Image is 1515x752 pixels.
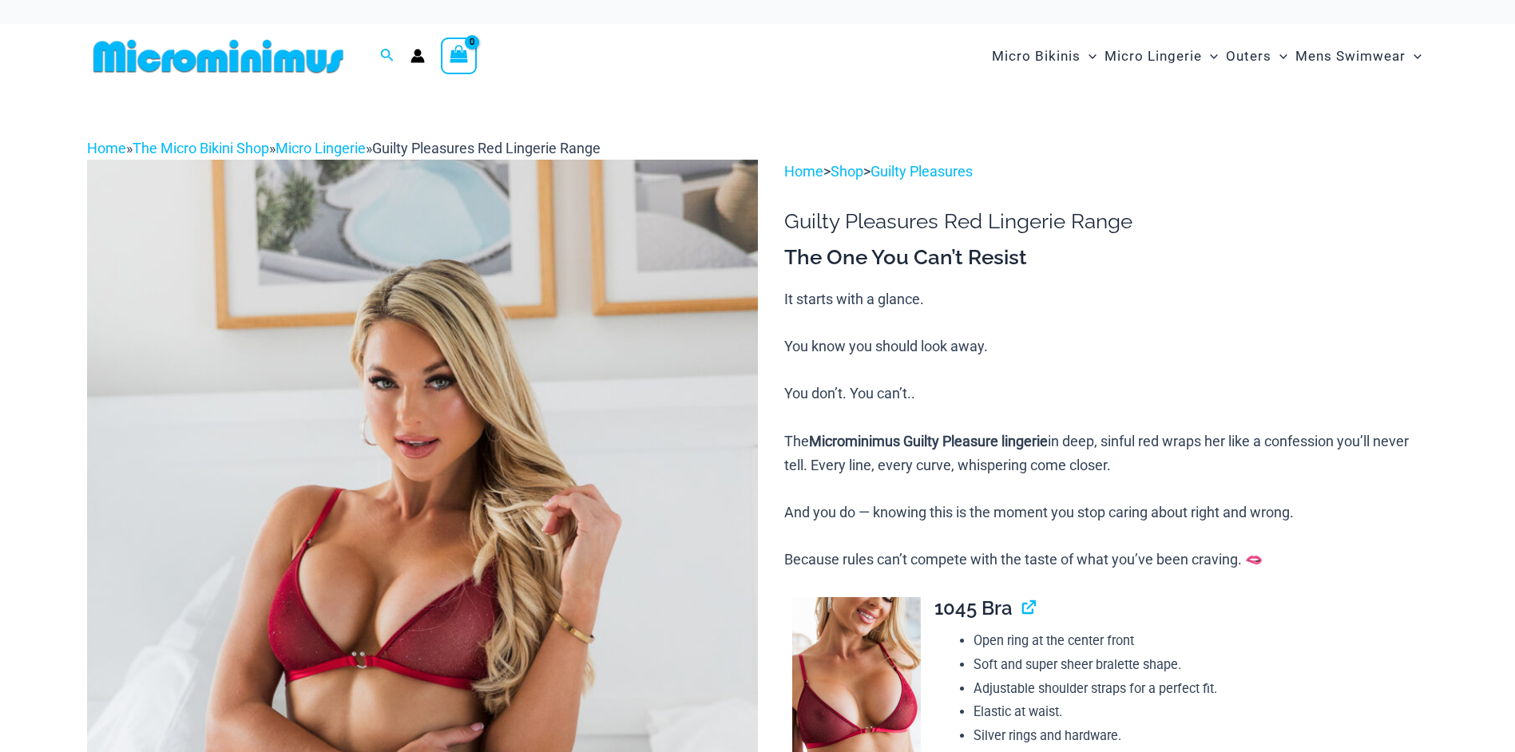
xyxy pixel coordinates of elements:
[974,653,1429,677] li: Soft and super sheer bralette shape.
[1081,36,1097,77] span: Menu Toggle
[992,36,1081,77] span: Micro Bikinis
[1271,36,1287,77] span: Menu Toggle
[87,140,601,156] span: » » »
[809,433,1048,449] b: Microminimus Guilty Pleasure lingerie
[1105,36,1202,77] span: Micro Lingerie
[784,244,1428,271] h3: The One You Can’t Resist
[986,30,1429,83] nav: Site Navigation
[784,160,1428,184] p: > >
[1295,36,1406,77] span: Mens Swimwear
[133,140,269,156] a: The Micro Bikini Shop
[974,677,1429,701] li: Adjustable shoulder straps for a perfect fit.
[784,287,1428,572] p: It starts with a glance. You know you should look away. You don’t. You can’t.. The in deep, sinfu...
[87,140,126,156] a: Home
[784,163,823,180] a: Home
[1202,36,1218,77] span: Menu Toggle
[1222,32,1291,81] a: OutersMenu ToggleMenu Toggle
[1226,36,1271,77] span: Outers
[988,32,1101,81] a: Micro BikinisMenu ToggleMenu Toggle
[871,163,973,180] a: Guilty Pleasures
[974,724,1429,748] li: Silver rings and hardware.
[974,700,1429,724] li: Elastic at waist.
[87,38,350,74] img: MM SHOP LOGO FLAT
[831,163,863,180] a: Shop
[410,49,425,63] a: Account icon link
[276,140,366,156] a: Micro Lingerie
[784,209,1428,234] h1: Guilty Pleasures Red Lingerie Range
[974,629,1429,653] li: Open ring at the center front
[441,38,478,74] a: View Shopping Cart, empty
[372,140,601,156] span: Guilty Pleasures Red Lingerie Range
[1291,32,1426,81] a: Mens SwimwearMenu ToggleMenu Toggle
[380,46,395,66] a: Search icon link
[934,596,1013,619] span: 1045 Bra
[1101,32,1222,81] a: Micro LingerieMenu ToggleMenu Toggle
[1406,36,1422,77] span: Menu Toggle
